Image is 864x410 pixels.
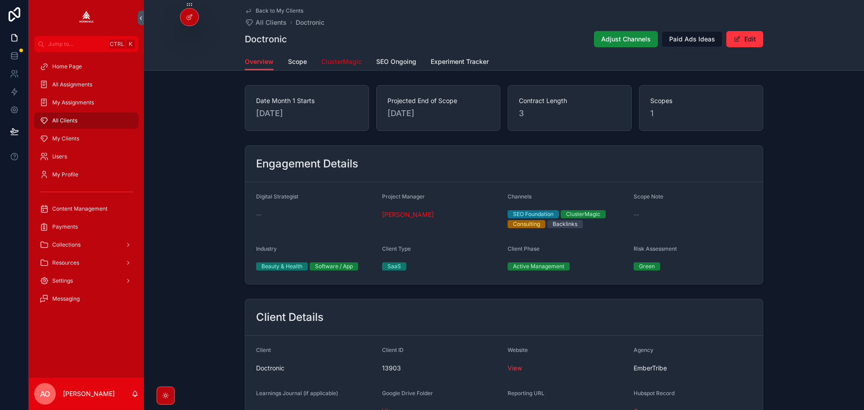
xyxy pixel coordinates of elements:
[256,210,261,219] span: --
[382,193,425,200] span: Project Manager
[34,237,139,253] a: Collections
[639,262,655,270] div: Green
[52,241,81,248] span: Collections
[650,107,752,120] span: 1
[52,135,79,142] span: My Clients
[315,262,353,270] div: Software / App
[519,107,621,120] span: 3
[52,153,67,160] span: Users
[594,31,658,47] button: Adjust Channels
[34,255,139,271] a: Resources
[256,7,303,14] span: Back to My Clients
[431,57,489,66] span: Experiment Tracker
[634,210,639,219] span: --
[296,18,324,27] a: Doctronic
[382,347,404,353] span: Client ID
[34,95,139,111] a: My Assignments
[48,41,105,48] span: Jump to...
[245,33,287,45] h1: Doctronic
[52,277,73,284] span: Settings
[387,96,489,105] span: Projected End of Scope
[256,390,338,396] span: Learnings Journal (if applicable)
[382,364,501,373] span: 13903
[387,107,489,120] span: [DATE]
[245,7,303,14] a: Back to My Clients
[256,18,287,27] span: All Clients
[513,262,564,270] div: Active Management
[245,18,287,27] a: All Clients
[382,245,411,252] span: Client Type
[508,347,528,353] span: Website
[661,31,723,47] button: Paid Ads Ideas
[245,54,274,71] a: Overview
[321,57,362,66] span: ClusterMagic
[382,390,433,396] span: Google Drive Folder
[245,57,274,66] span: Overview
[288,54,307,72] a: Scope
[669,35,715,44] span: Paid Ads Ideas
[34,273,139,289] a: Settings
[256,347,271,353] span: Client
[34,113,139,129] a: All Clients
[634,245,677,252] span: Risk Assessment
[79,11,94,25] img: App logo
[634,347,653,353] span: Agency
[382,210,434,219] a: [PERSON_NAME]
[566,210,600,218] div: ClusterMagic
[256,245,277,252] span: Industry
[508,245,540,252] span: Client Phase
[634,193,663,200] span: Scope Note
[52,99,94,106] span: My Assignments
[726,31,763,47] button: Edit
[29,52,144,319] div: scrollable content
[601,35,651,44] span: Adjust Channels
[288,57,307,66] span: Scope
[52,259,79,266] span: Resources
[34,36,139,52] button: Jump to...CtrlK
[508,193,531,200] span: Channels
[634,364,667,373] span: EmberTribe
[127,41,134,48] span: K
[52,63,82,70] span: Home Page
[261,262,302,270] div: Beauty & Health
[508,364,522,372] a: View
[34,77,139,93] a: All Assignments
[321,54,362,72] a: ClusterMagic
[650,96,752,105] span: Scopes
[256,96,358,105] span: Date Month 1 Starts
[52,117,77,124] span: All Clients
[256,364,375,373] span: Doctronic
[34,291,139,307] a: Messaging
[256,310,324,324] h2: Client Details
[109,40,125,49] span: Ctrl
[376,54,416,72] a: SEO Ongoing
[519,96,621,105] span: Contract Length
[34,149,139,165] a: Users
[34,167,139,183] a: My Profile
[34,131,139,147] a: My Clients
[63,389,115,398] p: [PERSON_NAME]
[256,193,298,200] span: Digital Strategist
[34,201,139,217] a: Content Management
[52,81,92,88] span: All Assignments
[52,223,78,230] span: Payments
[513,210,553,218] div: SEO Foundation
[431,54,489,72] a: Experiment Tracker
[508,390,544,396] span: Reporting URL
[387,262,401,270] div: SaaS
[34,219,139,235] a: Payments
[40,388,50,399] span: AO
[634,390,675,396] span: Hubspot Record
[376,57,416,66] span: SEO Ongoing
[256,107,358,120] span: [DATE]
[513,220,540,228] div: Consulting
[52,171,78,178] span: My Profile
[52,295,80,302] span: Messaging
[34,59,139,75] a: Home Page
[256,157,358,171] h2: Engagement Details
[52,205,108,212] span: Content Management
[553,220,577,228] div: Backlinks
